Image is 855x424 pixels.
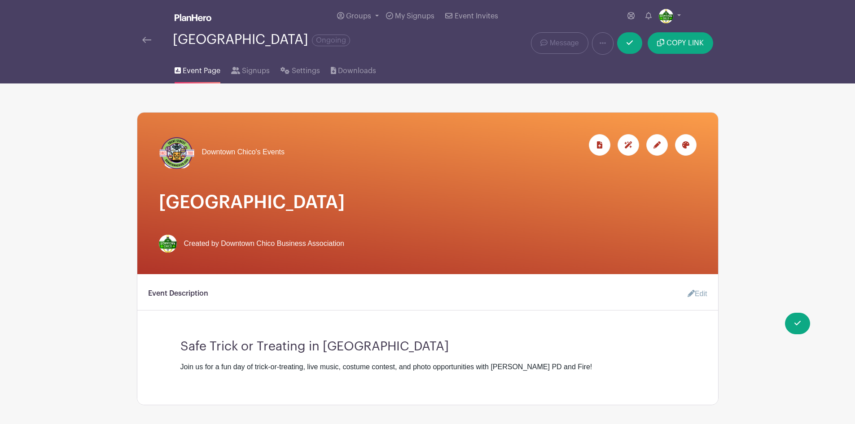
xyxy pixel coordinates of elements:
[159,235,177,253] img: thumbnail_Outlook-gw0oh3o3.png
[331,55,376,83] a: Downloads
[231,55,270,83] a: Signups
[175,14,211,21] img: logo_white-6c42ec7e38ccf1d336a20a19083b03d10ae64f83f12c07503d8b9e83406b4c7d.svg
[659,9,673,23] img: thumbnail_Outlook-gw0oh3o3.png
[666,39,704,47] span: COPY LINK
[292,66,320,76] span: Settings
[338,66,376,76] span: Downloads
[183,66,220,76] span: Event Page
[173,32,350,47] div: [GEOGRAPHIC_DATA]
[312,35,350,46] span: Ongoing
[242,66,270,76] span: Signups
[680,285,707,303] a: Edit
[180,332,675,354] h3: Safe Trick or Treating in [GEOGRAPHIC_DATA]
[550,38,579,48] span: Message
[142,37,151,43] img: back-arrow-29a5d9b10d5bd6ae65dc969a981735edf675c4d7a1fe02e03b50dbd4ba3cdb55.svg
[202,147,285,157] span: Downtown Chico's Events
[159,134,195,170] img: SBS%20Logo.png
[159,192,697,213] h1: [GEOGRAPHIC_DATA]
[180,362,675,372] div: Join us for a fun day of trick-or-treating, live music, costume contest, and photo opportunities ...
[159,134,285,170] a: Downtown Chico's Events
[531,32,588,54] a: Message
[175,55,220,83] a: Event Page
[648,32,713,54] button: COPY LINK
[455,13,498,20] span: Event Invites
[148,289,208,298] h6: Event Description
[346,13,371,20] span: Groups
[281,55,320,83] a: Settings
[395,13,434,20] span: My Signups
[184,238,345,249] span: Created by Downtown Chico Business Association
